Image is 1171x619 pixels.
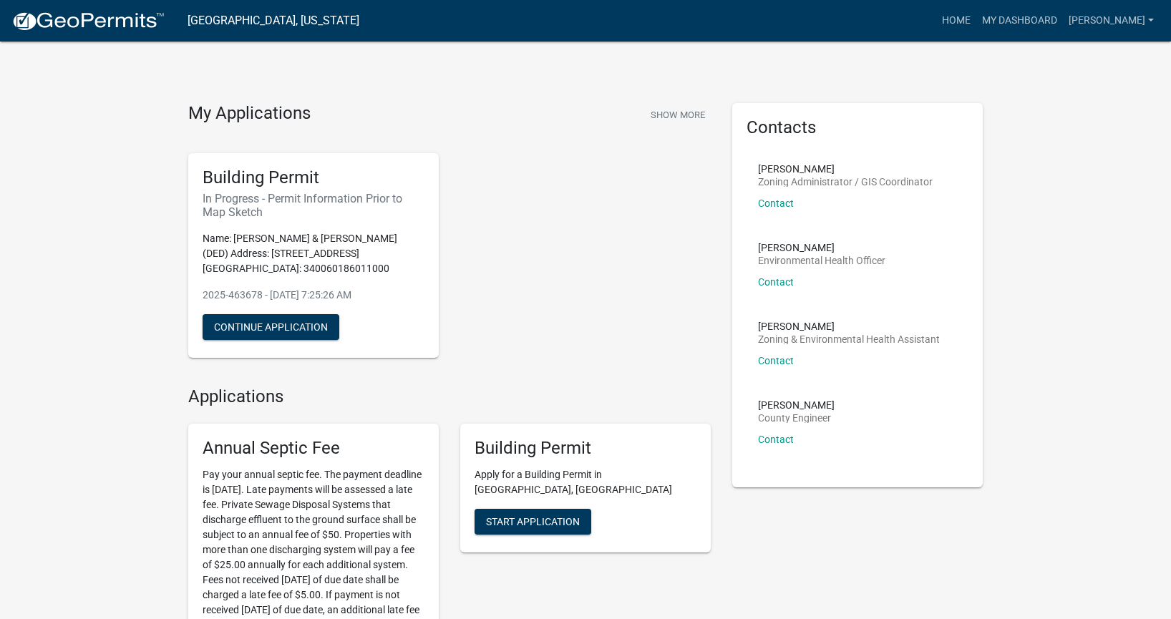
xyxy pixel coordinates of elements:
[475,509,591,535] button: Start Application
[758,177,933,187] p: Zoning Administrator / GIS Coordinator
[758,198,794,209] a: Contact
[758,164,933,174] p: [PERSON_NAME]
[758,243,885,253] p: [PERSON_NAME]
[203,314,339,340] button: Continue Application
[203,288,424,303] p: 2025-463678 - [DATE] 7:25:26 AM
[188,386,711,407] h4: Applications
[758,413,835,423] p: County Engineer
[758,355,794,366] a: Contact
[758,400,835,410] p: [PERSON_NAME]
[758,321,940,331] p: [PERSON_NAME]
[203,231,424,276] p: Name: [PERSON_NAME] & [PERSON_NAME] (DED) Address: [STREET_ADDRESS][GEOGRAPHIC_DATA]: 34006018601...
[475,438,696,459] h5: Building Permit
[486,516,580,527] span: Start Application
[188,9,359,33] a: [GEOGRAPHIC_DATA], [US_STATE]
[758,434,794,445] a: Contact
[758,334,940,344] p: Zoning & Environmental Health Assistant
[203,167,424,188] h5: Building Permit
[203,192,424,219] h6: In Progress - Permit Information Prior to Map Sketch
[1063,7,1160,34] a: [PERSON_NAME]
[203,438,424,459] h5: Annual Septic Fee
[758,255,885,265] p: Environmental Health Officer
[976,7,1063,34] a: My Dashboard
[936,7,976,34] a: Home
[645,103,711,127] button: Show More
[747,117,968,138] h5: Contacts
[758,276,794,288] a: Contact
[188,103,311,125] h4: My Applications
[475,467,696,497] p: Apply for a Building Permit in [GEOGRAPHIC_DATA], [GEOGRAPHIC_DATA]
